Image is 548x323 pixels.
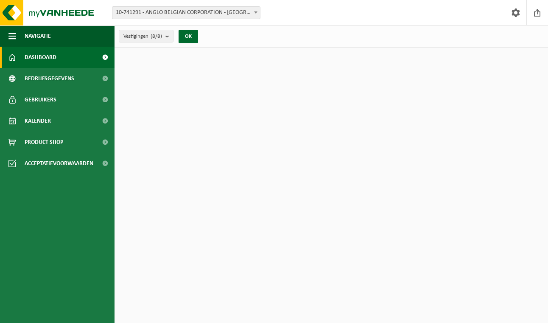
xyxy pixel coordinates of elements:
span: 10-741291 - ANGLO BELGIAN CORPORATION - GENT [112,7,260,19]
span: Gebruikers [25,89,56,110]
button: Vestigingen(8/8) [119,30,173,42]
button: OK [179,30,198,43]
span: Bedrijfsgegevens [25,68,74,89]
span: 10-741291 - ANGLO BELGIAN CORPORATION - GENT [112,6,260,19]
span: Product Shop [25,132,63,153]
count: (8/8) [151,34,162,39]
span: Vestigingen [123,30,162,43]
span: Navigatie [25,25,51,47]
span: Acceptatievoorwaarden [25,153,93,174]
span: Dashboard [25,47,56,68]
span: Kalender [25,110,51,132]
